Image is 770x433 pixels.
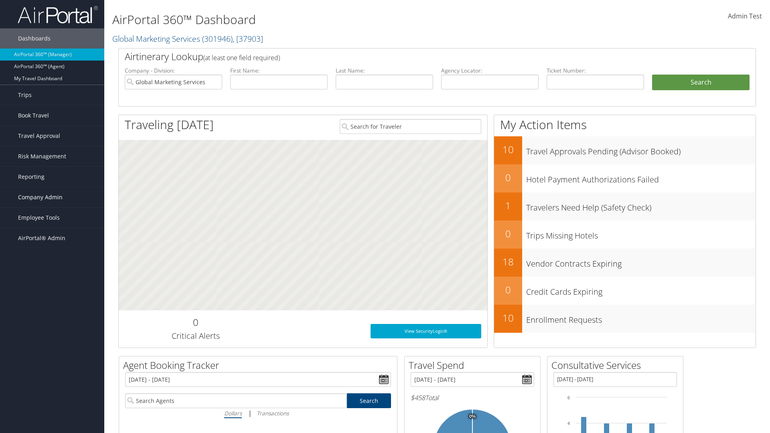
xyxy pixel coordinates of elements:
label: Company - Division: [125,67,222,75]
span: Company Admin [18,187,63,207]
h2: 0 [125,316,266,329]
span: Employee Tools [18,208,60,228]
label: First Name: [230,67,328,75]
a: 0Hotel Payment Authorizations Failed [494,164,756,192]
h3: Travelers Need Help (Safety Check) [526,198,756,213]
h2: Agent Booking Tracker [123,358,397,372]
tspan: 4 [567,421,570,426]
span: $458 [411,393,425,402]
span: Travel Approval [18,126,60,146]
h2: 0 [494,227,522,241]
label: Ticket Number: [547,67,644,75]
h3: Enrollment Requests [526,310,756,326]
h3: Credit Cards Expiring [526,282,756,297]
button: Search [652,75,750,91]
h2: 18 [494,255,522,269]
a: 0Trips Missing Hotels [494,221,756,249]
h2: 10 [494,311,522,325]
span: , [ 37903 ] [233,33,263,44]
h1: My Action Items [494,116,756,133]
h3: Vendor Contracts Expiring [526,254,756,269]
h1: AirPortal 360™ Dashboard [112,11,545,28]
h6: Total [411,393,534,402]
h2: 10 [494,143,522,156]
h2: 1 [494,199,522,212]
a: 1Travelers Need Help (Safety Check) [494,192,756,221]
h3: Travel Approvals Pending (Advisor Booked) [526,142,756,157]
i: Dollars [224,409,242,417]
i: Transactions [257,409,289,417]
img: airportal-logo.png [18,5,98,24]
span: (at least one field required) [203,53,280,62]
span: ( 301946 ) [202,33,233,44]
span: Dashboards [18,28,51,49]
h2: Travel Spend [409,358,540,372]
a: Search [347,393,391,408]
h3: Critical Alerts [125,330,266,342]
a: 10Enrollment Requests [494,305,756,333]
span: Book Travel [18,105,49,125]
input: Search Agents [125,393,346,408]
a: 10Travel Approvals Pending (Advisor Booked) [494,136,756,164]
h2: 0 [494,283,522,297]
h2: Airtinerary Lookup [125,50,697,63]
span: Admin Test [728,12,762,20]
span: Reporting [18,167,45,187]
div: | [125,408,391,418]
a: Admin Test [728,4,762,29]
h1: Traveling [DATE] [125,116,214,133]
h3: Trips Missing Hotels [526,226,756,241]
a: 0Credit Cards Expiring [494,277,756,305]
h3: Hotel Payment Authorizations Failed [526,170,756,185]
span: Trips [18,85,32,105]
span: AirPortal® Admin [18,228,65,248]
label: Agency Locator: [441,67,539,75]
h2: 0 [494,171,522,184]
span: Risk Management [18,146,66,166]
a: Global Marketing Services [112,33,263,44]
input: Search for Traveler [340,119,481,134]
a: 18Vendor Contracts Expiring [494,249,756,277]
label: Last Name: [336,67,433,75]
tspan: 0% [469,414,476,419]
tspan: 6 [567,395,570,400]
h2: Consultative Services [551,358,683,372]
a: View SecurityLogic® [371,324,481,338]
